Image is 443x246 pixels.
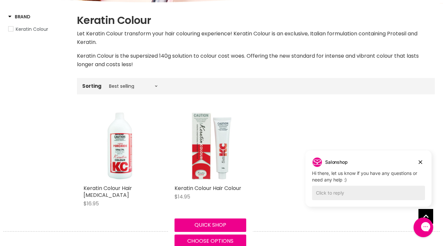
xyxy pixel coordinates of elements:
span: $14.95 [175,193,190,200]
h3: Brand [8,13,30,20]
label: Sorting [82,83,102,89]
a: Keratin Colour Hair Colour [175,184,241,192]
h1: Keratin Colour [77,13,435,27]
a: Keratin Colour Hair [MEDICAL_DATA] [83,184,132,199]
span: $16.95 [83,200,99,207]
span: Choose options [187,237,233,245]
img: Keratin Colour Hair Colour [175,110,246,181]
iframe: Gorgias live chat messenger [410,215,436,239]
span: Keratin Colour [16,26,48,32]
span: Keratin Colour is the supersized 140g solution to colour cost woes. Offering the new standard for... [77,52,419,68]
img: Keratin Colour Hair Peroxide [83,110,155,181]
span: Let Keratin Colour transform your hair colouring experience! Keratin Colour is an exclusive, Ital... [77,30,417,46]
a: Keratin Colour [8,26,69,33]
iframe: Gorgias live chat campaigns [301,149,436,217]
button: Quick shop [175,218,246,232]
